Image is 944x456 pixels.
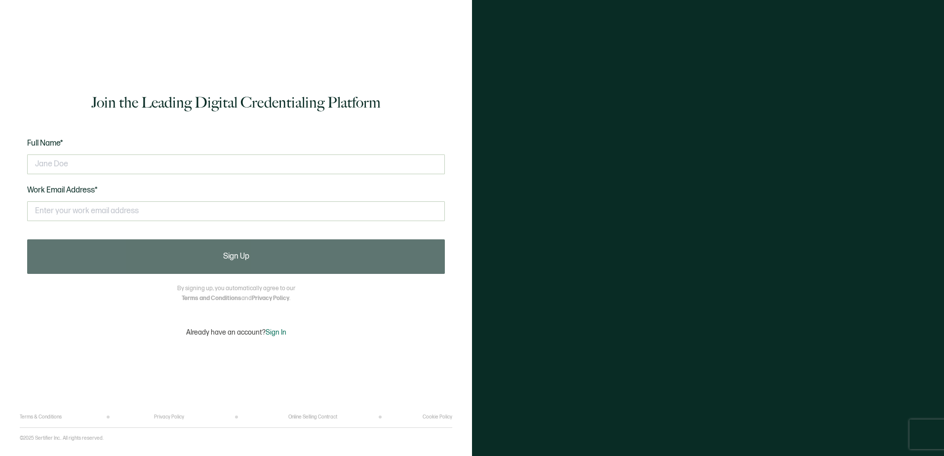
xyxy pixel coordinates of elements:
span: Full Name* [27,139,63,148]
a: Cookie Policy [423,414,452,420]
a: Privacy Policy [252,295,289,302]
a: Terms and Conditions [182,295,241,302]
a: Terms & Conditions [20,414,62,420]
span: Sign In [266,328,286,337]
p: ©2025 Sertifier Inc.. All rights reserved. [20,435,104,441]
span: Work Email Address* [27,186,98,195]
h1: Join the Leading Digital Credentialing Platform [91,93,381,113]
a: Online Selling Contract [288,414,337,420]
a: Privacy Policy [154,414,184,420]
button: Sign Up [27,239,445,274]
p: By signing up, you automatically agree to our and . [177,284,295,304]
input: Enter your work email address [27,201,445,221]
input: Jane Doe [27,154,445,174]
p: Already have an account? [186,328,286,337]
span: Sign Up [223,253,249,261]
